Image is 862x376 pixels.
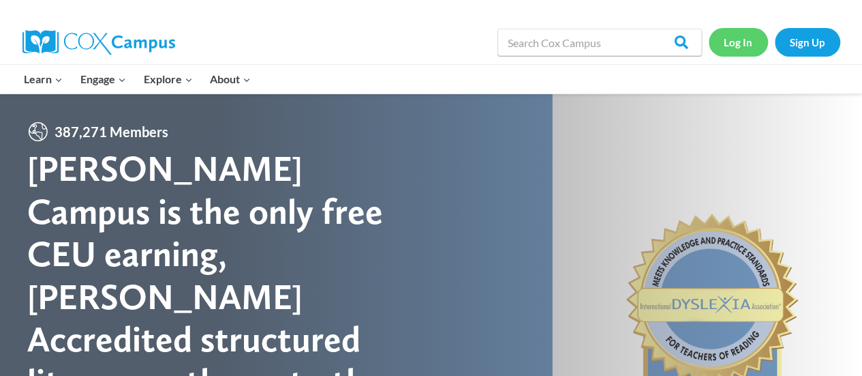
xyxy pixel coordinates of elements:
img: Cox Campus [22,30,175,55]
button: Child menu of About [201,65,260,93]
a: Sign Up [775,28,840,56]
button: Child menu of Engage [72,65,135,93]
a: Log In [709,28,768,56]
nav: Secondary Navigation [709,28,840,56]
button: Child menu of Explore [135,65,202,93]
button: Child menu of Learn [16,65,72,93]
span: 387,271 Members [49,121,174,143]
input: Search Cox Campus [497,29,702,56]
nav: Primary Navigation [16,65,260,93]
